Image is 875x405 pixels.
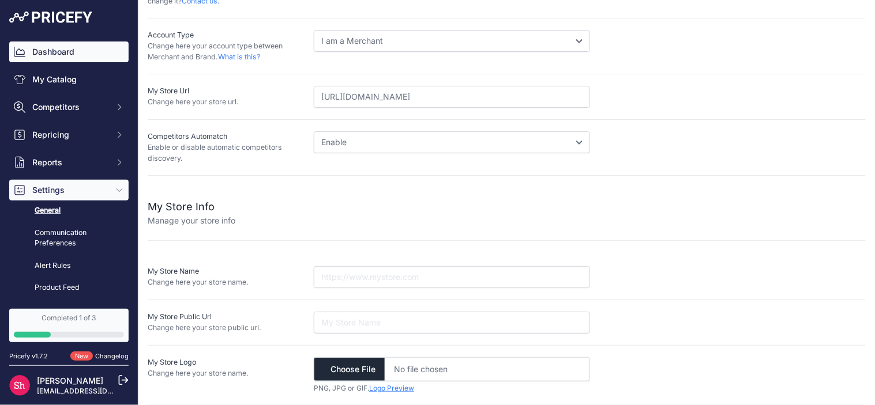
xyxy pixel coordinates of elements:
span: Reports [32,157,108,168]
p: PNG, JPG or GIF. [314,384,590,393]
p: Account Type [148,30,305,41]
p: My Store Url [148,86,305,97]
a: What is this? [218,52,260,61]
a: API Keys [9,300,129,320]
p: My Store Name [148,266,305,277]
button: Competitors [9,97,129,118]
p: My Store Logo [148,357,305,368]
p: Change here your store name. [148,277,305,288]
a: Logo Preview [369,384,414,392]
span: Settings [32,184,108,196]
button: Repricing [9,124,129,145]
a: [EMAIL_ADDRESS][DOMAIN_NAME] [37,387,157,395]
p: Change here your store url. [148,97,305,108]
input: https://www.mystore.com [314,86,590,108]
a: General [9,200,129,221]
span: Repricing [32,129,108,141]
p: Enable or disable automatic competitors discovery. [148,142,305,164]
input: My Store Name [314,312,590,334]
p: Manage your store info [148,215,235,226]
button: Settings [9,180,129,200]
p: Competitors Automatch [148,131,305,142]
span: Competitors [32,101,108,113]
a: My Catalog [9,69,129,90]
div: Pricefy v1.7.2 [9,351,48,361]
span: New [70,351,93,361]
a: Changelog [95,352,129,360]
p: Change here your store name. [148,368,305,379]
input: https://www.mystore.com [314,266,590,288]
p: My Store Public Url [148,312,305,323]
a: Completed 1 of 3 [9,309,129,342]
img: Pricefy Logo [9,12,92,23]
a: Dashboard [9,41,129,62]
a: Communication Preferences [9,223,129,253]
div: Completed 1 of 3 [14,313,124,323]
a: Alert Rules [9,256,129,276]
p: Change here your store public url. [148,323,305,334]
p: Change here your account type between Merchant and Brand. [148,41,305,62]
h2: My Store Info [148,199,235,215]
a: [PERSON_NAME] [37,376,103,385]
button: Reports [9,152,129,173]
a: Product Feed [9,278,129,298]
